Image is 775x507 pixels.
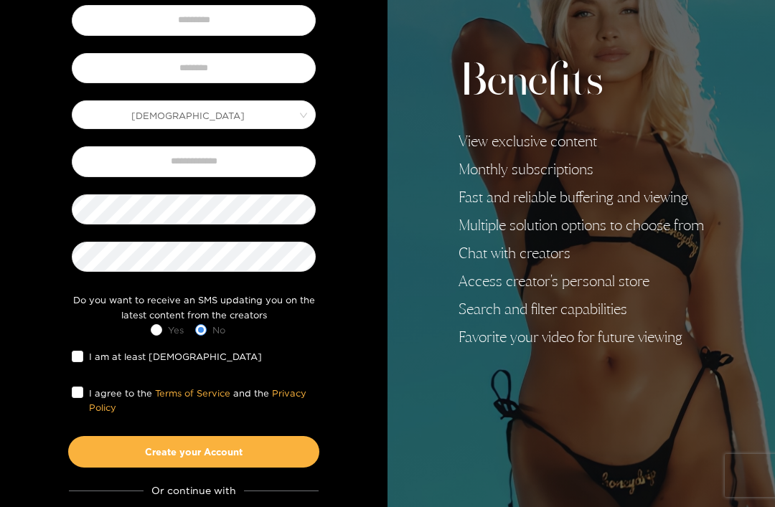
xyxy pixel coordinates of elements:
li: Favorite your video for future viewing [459,328,704,346]
span: Yes [162,323,189,337]
li: Multiple solution options to choose from [459,217,704,234]
li: Access creator's personal store [459,273,704,290]
li: Chat with creators [459,245,704,262]
div: Do you want to receive an SMS updating you on the latest content from the creators [68,293,319,322]
span: I am at least [DEMOGRAPHIC_DATA] [83,349,268,364]
li: Monthly subscriptions [459,161,704,178]
span: I agree to the and the [83,386,316,415]
span: Male [72,105,315,125]
span: No [207,323,231,337]
div: Or continue with [69,482,319,498]
li: Search and filter capabilities [459,300,704,318]
a: Terms of Service [155,388,230,398]
h2: Benefits [459,55,704,110]
li: Fast and reliable buffering and viewing [459,189,704,206]
button: Create your Account [68,436,319,468]
li: View exclusive content [459,133,704,150]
